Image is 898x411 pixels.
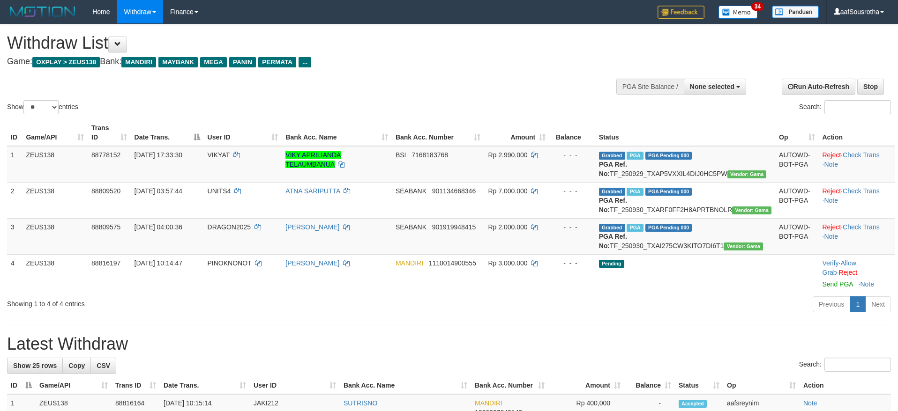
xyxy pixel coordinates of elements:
span: Rp 7.000.000 [488,187,527,195]
th: Date Trans.: activate to sort column ascending [160,377,250,394]
th: Balance: activate to sort column ascending [624,377,675,394]
b: PGA Ref. No: [599,161,627,177]
td: 4 [7,254,22,293]
span: PINOKNONOT [208,259,252,267]
span: Marked by aafkaynarin [627,188,643,196]
span: OXPLAY > ZEUS138 [32,57,100,67]
img: MOTION_logo.png [7,5,78,19]
span: Copy [68,362,85,369]
span: Vendor URL: https://trx31.1velocity.biz [727,170,767,178]
td: AUTOWD-BOT-PGA [775,146,818,183]
button: None selected [684,79,746,95]
th: Balance [549,119,595,146]
span: UNITS4 [208,187,231,195]
span: DRAGON2025 [208,223,251,231]
div: - - - [553,186,591,196]
a: Send PGA [823,280,853,288]
span: Marked by aafchomsokheang [627,152,643,160]
th: Trans ID: activate to sort column ascending [88,119,131,146]
th: Op: activate to sort column ascending [723,377,800,394]
span: Pending [599,260,624,268]
span: SEABANK [396,223,427,231]
th: Date Trans.: activate to sort column descending [131,119,204,146]
span: Accepted [679,400,707,408]
input: Search: [824,358,891,372]
span: MEGA [200,57,227,67]
span: [DATE] 04:00:36 [135,223,182,231]
span: MANDIRI [396,259,423,267]
a: Stop [857,79,884,95]
td: ZEUS138 [22,146,88,183]
td: AUTOWD-BOT-PGA [775,218,818,254]
th: Op: activate to sort column ascending [775,119,818,146]
th: Bank Acc. Number: activate to sort column ascending [392,119,485,146]
span: MAYBANK [158,57,198,67]
span: Rp 2.000.000 [488,223,527,231]
b: PGA Ref. No: [599,197,627,213]
a: Check Trans [843,223,880,231]
span: 88778152 [91,151,120,159]
span: SEABANK [396,187,427,195]
a: [PERSON_NAME] [285,223,339,231]
span: Grabbed [599,188,625,196]
a: Reject [823,223,841,231]
td: 3 [7,218,22,254]
span: Copy 7168183768 to clipboard [412,151,448,159]
a: CSV [90,358,116,374]
span: Grabbed [599,152,625,160]
th: Bank Acc. Name: activate to sort column ascending [282,119,392,146]
a: Reject [823,151,841,159]
th: Bank Acc. Name: activate to sort column ascending [340,377,471,394]
a: SUTRISNO [344,399,377,407]
td: · · [819,182,895,218]
label: Search: [799,358,891,372]
span: Rp 3.000.000 [488,259,527,267]
span: [DATE] 17:33:30 [135,151,182,159]
td: 1 [7,146,22,183]
a: Reject [839,269,858,276]
span: 34 [751,2,764,11]
th: Status [595,119,775,146]
span: Grabbed [599,224,625,232]
span: · [823,259,856,276]
a: Show 25 rows [7,358,63,374]
span: PGA Pending [645,152,692,160]
span: ... [299,57,311,67]
label: Show entries [7,100,78,114]
a: Note [824,161,838,168]
h1: Withdraw List [7,34,589,52]
div: Showing 1 to 4 of 4 entries [7,295,367,308]
span: PANIN [229,57,256,67]
th: Trans ID: activate to sort column ascending [112,377,160,394]
th: Action [819,119,895,146]
td: ZEUS138 [22,254,88,293]
th: Action [800,377,891,394]
a: Verify [823,259,839,267]
span: [DATE] 10:14:47 [135,259,182,267]
a: Reject [823,187,841,195]
th: ID: activate to sort column descending [7,377,36,394]
select: Showentries [23,100,59,114]
h1: Latest Withdraw [7,335,891,353]
a: Note [803,399,817,407]
a: Note [824,233,838,240]
td: TF_250930_TXAI275CW3KITO7DI6T1 [595,218,775,254]
input: Search: [824,100,891,114]
td: ZEUS138 [22,182,88,218]
span: CSV [97,362,110,369]
img: panduan.png [772,6,819,18]
td: ZEUS138 [22,218,88,254]
th: Amount: activate to sort column ascending [548,377,624,394]
span: MANDIRI [121,57,156,67]
td: · · [819,254,895,293]
span: PERMATA [258,57,296,67]
span: Vendor URL: https://trx31.1velocity.biz [732,206,771,214]
th: User ID: activate to sort column ascending [250,377,340,394]
a: Allow Grab [823,259,856,276]
span: Copy 901134668346 to clipboard [432,187,476,195]
a: [PERSON_NAME] [285,259,339,267]
th: Amount: activate to sort column ascending [484,119,549,146]
td: · · [819,218,895,254]
span: 88816197 [91,259,120,267]
span: VIKYAT [208,151,230,159]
